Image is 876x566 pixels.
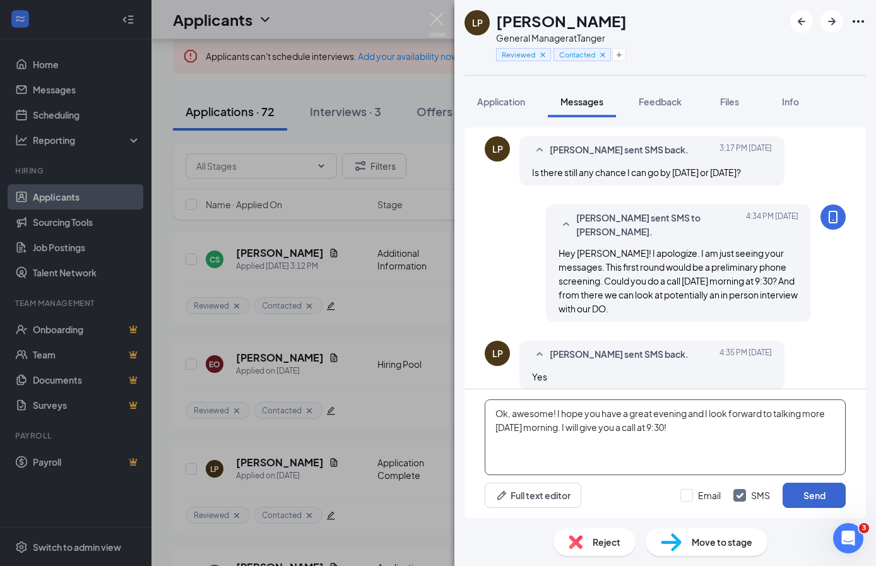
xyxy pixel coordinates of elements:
[639,96,682,107] span: Feedback
[559,247,798,314] span: Hey [PERSON_NAME]! I apologize. I am just seeing your messages. This first round would be a preli...
[485,399,846,475] textarea: Ok, awesome! I hope you have a great evening and I look forward to talking more [DATE] morning. I...
[820,10,843,33] button: ArrowRight
[532,371,547,382] span: Yes
[615,51,623,59] svg: Plus
[485,483,581,508] button: Full text editorPen
[692,535,752,549] span: Move to stage
[532,347,547,362] svg: SmallChevronUp
[612,48,626,61] button: Plus
[790,10,813,33] button: ArrowLeftNew
[532,143,547,158] svg: SmallChevronUp
[559,217,574,232] svg: SmallChevronUp
[746,211,798,239] span: [DATE] 4:34 PM
[492,347,503,360] div: LP
[496,10,627,32] h1: [PERSON_NAME]
[502,49,535,60] span: Reviewed
[719,143,772,158] span: [DATE] 3:17 PM
[496,32,627,44] div: General Manager at Tanger
[492,143,503,155] div: LP
[593,535,620,549] span: Reject
[826,209,841,225] svg: MobileSms
[532,167,741,178] span: Is there still any chance I can go by [DATE] or [DATE]?
[477,96,525,107] span: Application
[472,16,483,29] div: LP
[538,50,547,59] svg: Cross
[833,523,863,553] iframe: Intercom live chat
[859,523,869,533] span: 3
[782,96,799,107] span: Info
[851,14,866,29] svg: Ellipses
[720,96,739,107] span: Files
[576,211,742,239] span: [PERSON_NAME] sent SMS to [PERSON_NAME].
[550,143,689,158] span: [PERSON_NAME] sent SMS back.
[598,50,607,59] svg: Cross
[560,96,603,107] span: Messages
[824,14,839,29] svg: ArrowRight
[550,347,689,362] span: [PERSON_NAME] sent SMS back.
[783,483,846,508] button: Send
[794,14,809,29] svg: ArrowLeftNew
[495,489,508,502] svg: Pen
[719,347,772,362] span: [DATE] 4:35 PM
[559,49,595,60] span: Contacted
